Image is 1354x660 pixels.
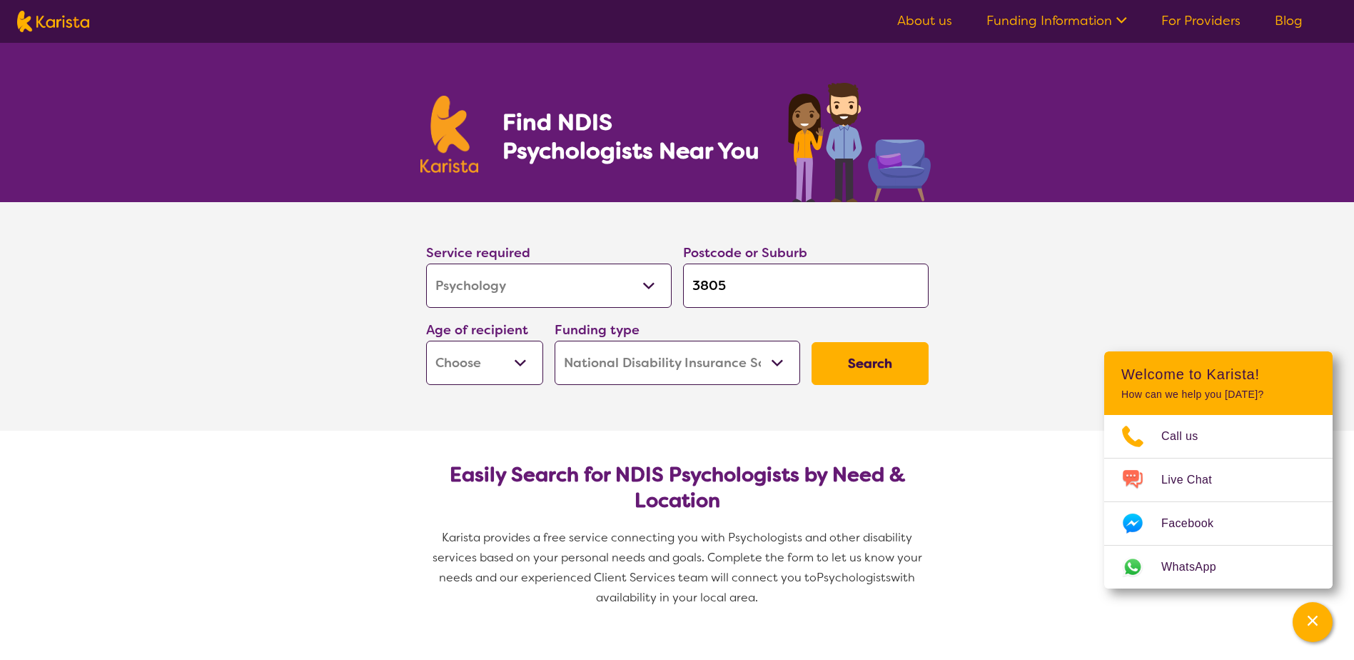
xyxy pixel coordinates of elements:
a: Web link opens in a new tab. [1104,546,1333,589]
h2: Easily Search for NDIS Psychologists by Need & Location [438,462,917,514]
a: Blog [1275,12,1303,29]
label: Funding type [555,321,640,339]
a: Funding Information [986,12,1127,29]
input: Type [683,264,929,308]
button: Channel Menu [1293,602,1333,642]
img: Karista logo [17,11,89,32]
span: Live Chat [1161,469,1229,491]
span: Psychologists [817,570,891,585]
label: Age of recipient [426,321,528,339]
span: Call us [1161,426,1216,447]
div: Channel Menu [1104,351,1333,589]
label: Postcode or Suburb [683,244,807,261]
h2: Welcome to Karista! [1121,366,1315,383]
span: Facebook [1161,513,1231,534]
h1: Find NDIS Psychologists Near You [502,108,767,165]
p: How can we help you [DATE]? [1121,389,1315,401]
span: WhatsApp [1161,556,1233,578]
a: For Providers [1161,12,1241,29]
a: About us [897,12,952,29]
button: Search [812,342,929,385]
img: Karista logo [420,96,479,173]
ul: Choose channel [1104,415,1333,589]
span: Karista provides a free service connecting you with Psychologists and other disability services b... [433,530,925,585]
label: Service required [426,244,530,261]
img: psychology [783,77,934,202]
